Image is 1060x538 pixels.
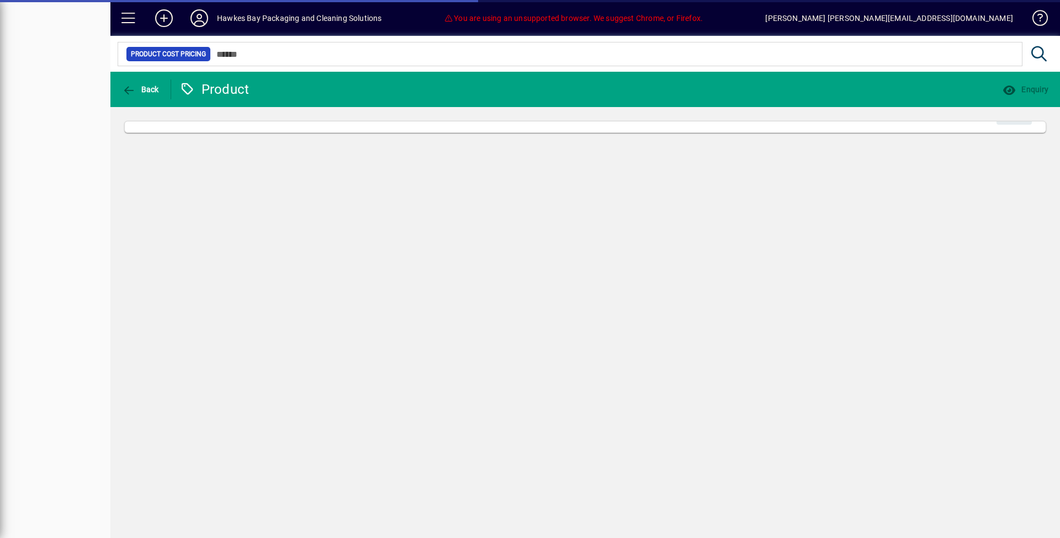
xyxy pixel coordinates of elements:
[179,81,250,98] div: Product
[119,79,162,99] button: Back
[1024,2,1046,38] a: Knowledge Base
[110,79,171,99] app-page-header-button: Back
[131,49,206,60] span: Product Cost Pricing
[146,8,182,28] button: Add
[182,8,217,28] button: Profile
[765,9,1013,27] div: [PERSON_NAME] [PERSON_NAME][EMAIL_ADDRESS][DOMAIN_NAME]
[444,14,703,23] span: You are using an unsupported browser. We suggest Chrome, or Firefox.
[997,105,1032,125] button: Edit
[122,85,159,94] span: Back
[217,9,382,27] div: Hawkes Bay Packaging and Cleaning Solutions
